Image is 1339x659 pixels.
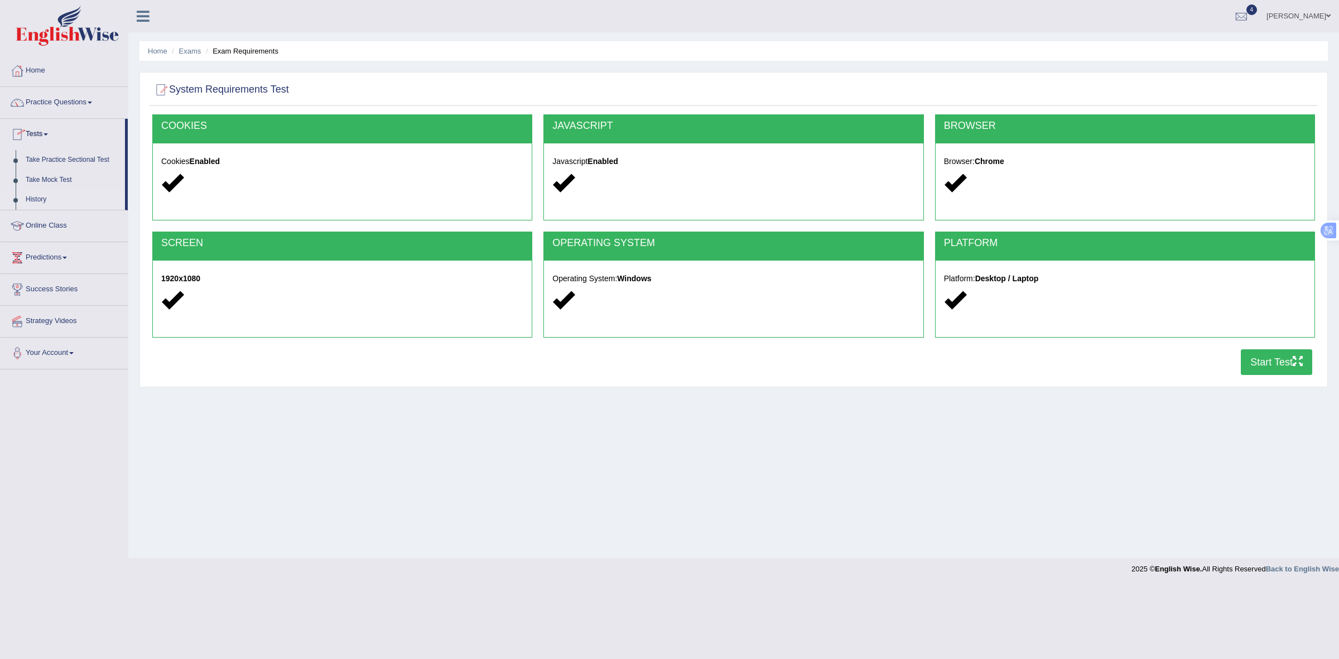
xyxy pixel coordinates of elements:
[161,274,200,283] strong: 1920x1080
[1131,558,1339,574] div: 2025 © All Rights Reserved
[552,275,914,283] h5: Operating System:
[152,81,289,98] h2: System Requirements Test
[1266,565,1339,573] a: Back to English Wise
[179,47,201,55] a: Exams
[1155,565,1202,573] strong: English Wise.
[190,157,220,166] strong: Enabled
[587,157,618,166] strong: Enabled
[1,210,128,238] a: Online Class
[21,150,125,170] a: Take Practice Sectional Test
[944,121,1306,132] h2: BROWSER
[21,170,125,190] a: Take Mock Test
[1246,4,1258,15] span: 4
[1,274,128,302] a: Success Stories
[1,338,128,365] a: Your Account
[161,157,523,166] h5: Cookies
[148,47,167,55] a: Home
[21,190,125,210] a: History
[161,121,523,132] h2: COOKIES
[161,238,523,249] h2: SCREEN
[975,157,1004,166] strong: Chrome
[552,238,914,249] h2: OPERATING SYSTEM
[944,238,1306,249] h2: PLATFORM
[203,46,278,56] li: Exam Requirements
[1,242,128,270] a: Predictions
[944,157,1306,166] h5: Browser:
[617,274,651,283] strong: Windows
[552,157,914,166] h5: Javascript
[1,87,128,115] a: Practice Questions
[1,119,125,147] a: Tests
[1,55,128,83] a: Home
[944,275,1306,283] h5: Platform:
[1241,349,1312,375] button: Start Test
[552,121,914,132] h2: JAVASCRIPT
[1,306,128,334] a: Strategy Videos
[975,274,1039,283] strong: Desktop / Laptop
